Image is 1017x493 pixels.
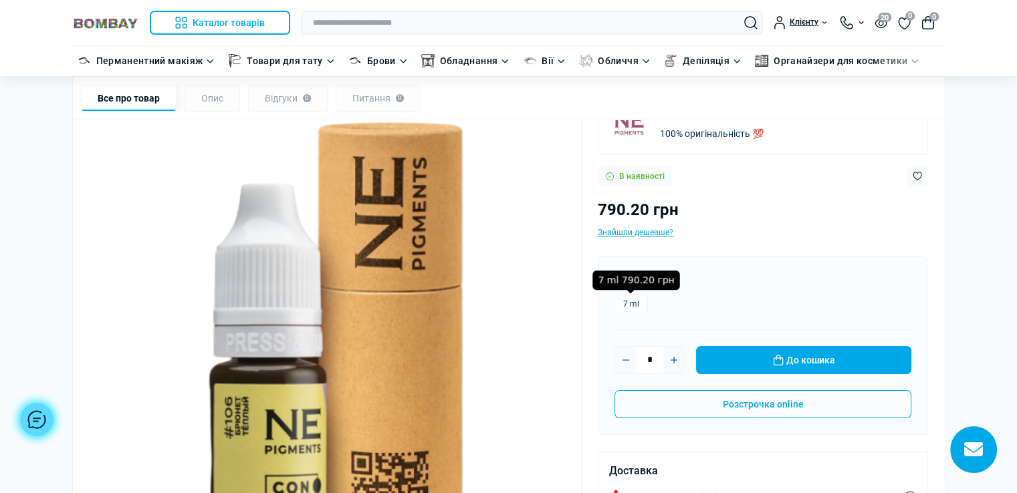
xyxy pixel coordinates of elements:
[660,126,812,141] p: 100% оригінальність 💯
[921,16,935,29] button: 0
[744,16,758,29] button: Search
[440,53,498,68] a: Обладнання
[614,390,911,418] button: Розстрочка online
[683,53,729,68] a: Депіляція
[247,53,322,68] a: Товари для тату
[907,166,928,186] button: Wishlist button
[898,15,911,30] a: 0
[598,228,673,237] span: Знайшли дешевше?
[664,54,677,67] img: Депіляція
[348,54,362,67] img: Брови
[696,346,911,374] button: До кошика
[614,295,648,313] label: 7 ml
[929,12,939,21] span: 0
[878,13,891,22] span: 20
[598,53,639,68] a: Обличчя
[421,54,435,67] img: Обладнання
[81,85,177,112] div: Все про товар
[542,53,554,68] a: Вії
[592,271,679,290] div: 7 ml 790.20 грн
[663,349,685,371] button: Plus
[774,53,907,68] a: Органайзери для косметики
[755,54,768,67] img: Органайзери для косметики
[228,54,241,67] img: Товари для тату
[609,462,917,480] div: Доставка
[523,54,536,67] img: Вії
[615,349,637,371] button: Minus
[609,104,649,144] img: NE Pigments
[185,85,240,112] div: Опис
[336,85,421,112] div: Питання
[579,54,592,67] img: Обличчя
[905,11,915,21] span: 0
[248,85,328,112] div: Відгуки
[598,166,673,186] div: В наявності
[72,17,139,29] img: BOMBAY
[96,53,203,68] a: Перманентний макіяж
[598,200,679,219] span: 790.20 грн
[78,54,91,67] img: Перманентний макіяж
[367,53,396,68] a: Брови
[875,17,887,28] button: 20
[637,347,663,373] input: Quantity
[150,11,291,35] button: Каталог товарів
